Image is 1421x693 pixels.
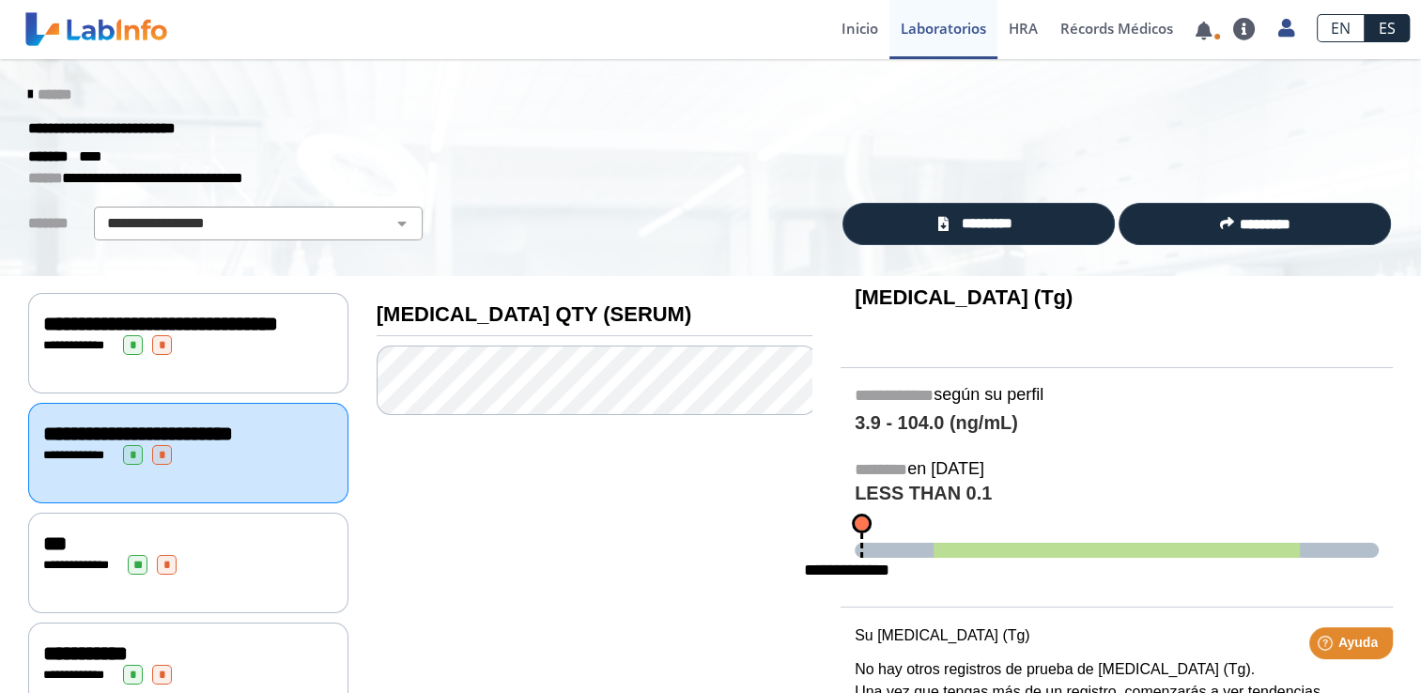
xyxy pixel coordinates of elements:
[855,483,1379,506] h4: LESS THAN 0.1
[855,285,1073,309] b: [MEDICAL_DATA] (Tg)
[1254,620,1400,672] iframe: Help widget launcher
[1365,14,1410,42] a: ES
[377,302,691,326] b: [MEDICAL_DATA] QTY (SERUM)
[855,459,1379,481] h5: en [DATE]
[855,412,1379,435] h4: 3.9 - 104.0 (ng/mL)
[855,624,1379,647] p: Su [MEDICAL_DATA] (Tg)
[1317,14,1365,42] a: EN
[855,385,1379,407] h5: según su perfil
[1009,19,1038,38] span: HRA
